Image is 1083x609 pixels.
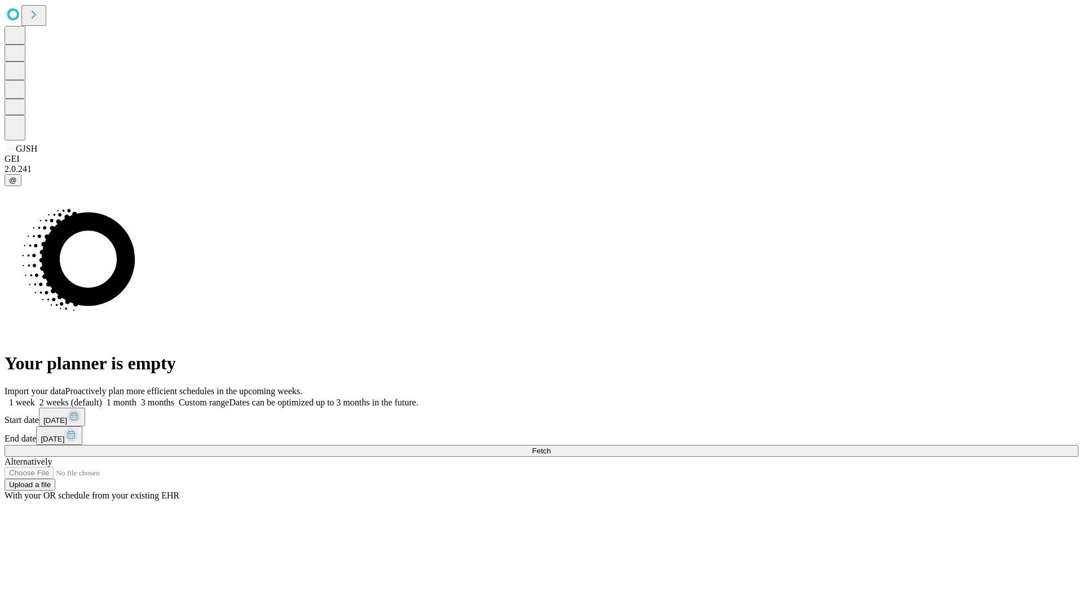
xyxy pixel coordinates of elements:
button: Upload a file [5,479,55,491]
span: 3 months [141,398,174,407]
span: Dates can be optimized up to 3 months in the future. [229,398,418,407]
div: GEI [5,154,1078,164]
span: [DATE] [43,416,67,425]
span: Alternatively [5,457,52,466]
span: Fetch [532,447,551,455]
button: [DATE] [39,408,85,426]
span: With your OR schedule from your existing EHR [5,491,179,500]
span: 1 week [9,398,35,407]
div: 2.0.241 [5,164,1078,174]
button: Fetch [5,445,1078,457]
button: @ [5,174,21,186]
h1: Your planner is empty [5,353,1078,374]
span: Custom range [179,398,229,407]
span: 1 month [107,398,137,407]
span: @ [9,176,17,184]
span: [DATE] [41,435,64,443]
div: Start date [5,408,1078,426]
span: GJSH [16,144,37,153]
span: Import your data [5,386,65,396]
div: End date [5,426,1078,445]
span: Proactively plan more efficient schedules in the upcoming weeks. [65,386,302,396]
span: 2 weeks (default) [39,398,102,407]
button: [DATE] [36,426,82,445]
